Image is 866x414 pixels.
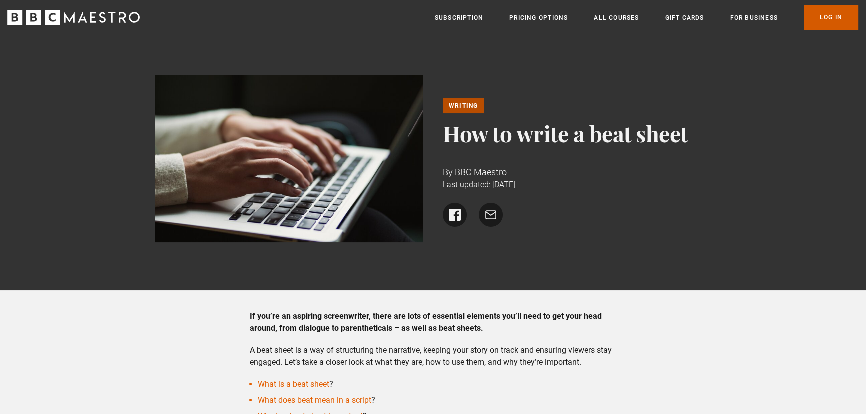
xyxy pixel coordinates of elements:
[730,13,777,23] a: For business
[455,167,507,177] span: BBC Maestro
[250,344,616,368] p: A beat sheet is a way of structuring the narrative, keeping your story on track and ensuring view...
[443,121,711,145] h1: How to write a beat sheet
[509,13,568,23] a: Pricing Options
[435,13,483,23] a: Subscription
[258,394,616,406] li: ?
[258,379,329,389] a: What is a beat sheet
[155,75,423,242] img: A person types
[7,10,140,25] svg: BBC Maestro
[443,98,484,113] a: Writing
[443,180,515,189] time: Last updated: [DATE]
[435,5,858,30] nav: Primary
[804,5,858,30] a: Log In
[258,395,371,405] a: What does beat mean in a script
[594,13,639,23] a: All Courses
[258,378,616,390] li: ?
[665,13,704,23] a: Gift Cards
[250,311,602,333] strong: If you’re an aspiring screenwriter, there are lots of essential elements you’ll need to get your ...
[443,167,453,177] span: By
